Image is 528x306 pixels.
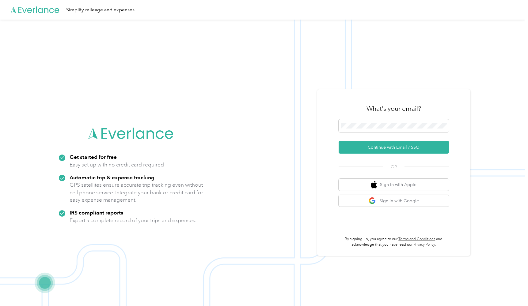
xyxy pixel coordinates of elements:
div: Simplify mileage and expenses [66,6,135,14]
strong: IRS compliant reports [70,209,123,216]
p: Export a complete record of your trips and expenses. [70,217,196,224]
iframe: Everlance-gr Chat Button Frame [494,272,528,306]
img: google logo [369,197,376,205]
h3: What's your email? [367,104,421,113]
a: Privacy Policy [413,242,435,247]
button: Continue with Email / SSO [339,141,449,154]
p: GPS satellites ensure accurate trip tracking even without cell phone service. Integrate your bank... [70,181,203,204]
strong: Get started for free [70,154,117,160]
button: apple logoSign in with Apple [339,179,449,191]
a: Terms and Conditions [398,237,435,241]
p: Easy set up with no credit card required [70,161,164,169]
span: OR [383,164,405,170]
img: apple logo [371,181,377,188]
button: google logoSign in with Google [339,195,449,207]
strong: Automatic trip & expense tracking [70,174,154,181]
p: By signing up, you agree to our and acknowledge that you have read our . [339,237,449,247]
